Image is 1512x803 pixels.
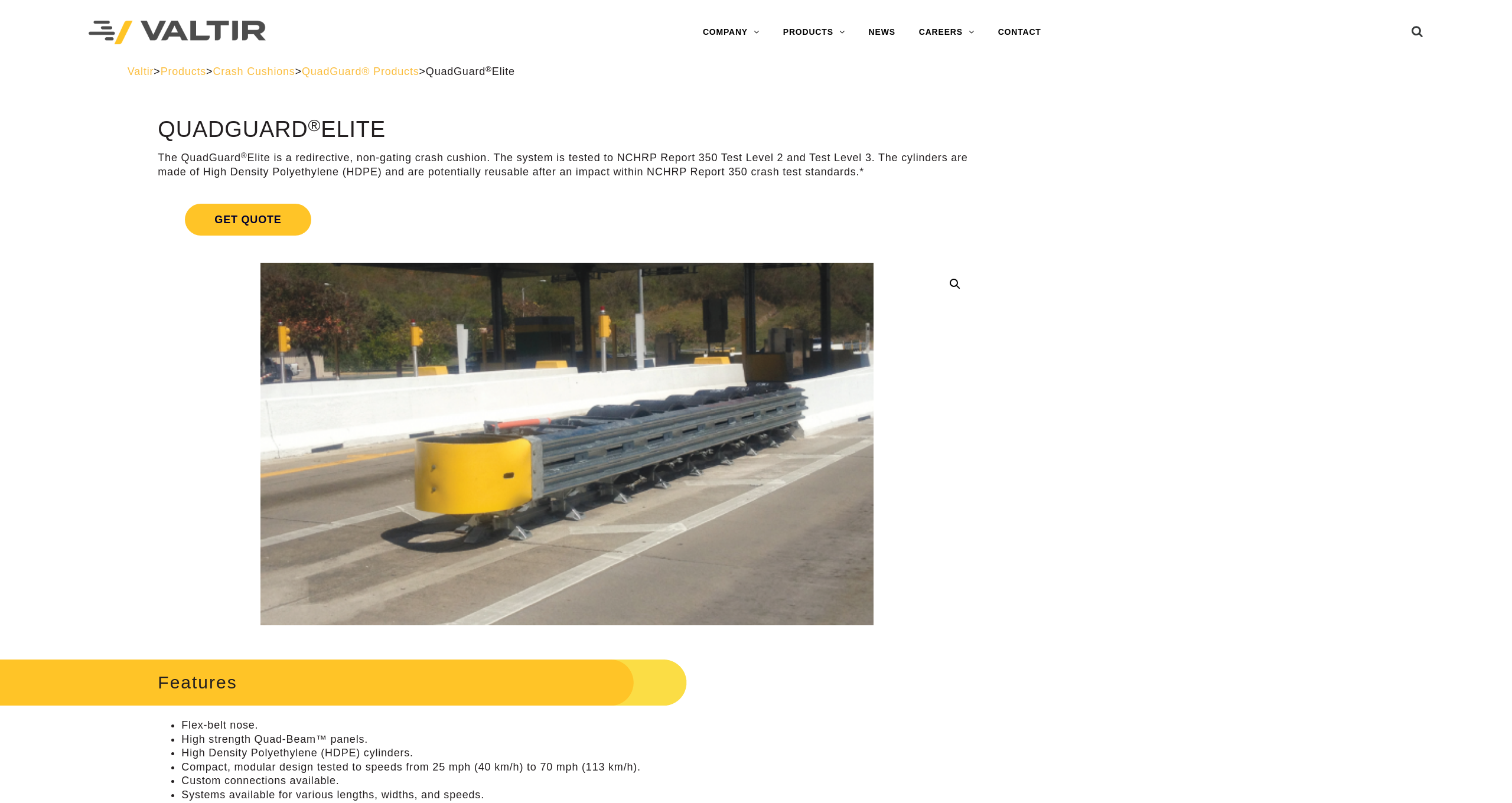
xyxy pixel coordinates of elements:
li: Custom connections available. [181,774,976,788]
li: Compact, modular design tested to speeds from 25 mph (40 km/h) to 70 mph (113 km/h). [181,760,976,774]
a: QuadGuard® Products [302,66,419,77]
h1: QuadGuard Elite [158,117,976,142]
span: QuadGuard Elite [426,66,515,77]
li: Flex-belt nose. [181,719,976,732]
sup: ® [485,65,492,74]
a: Crash Cushions [213,66,295,77]
div: > > > > [128,65,1384,79]
a: CAREERS [907,21,986,44]
p: The QuadGuard Elite is a redirective, non-gating crash cushion. The system is tested to NCHRP Rep... [158,151,976,179]
a: 🔍 [944,273,966,295]
a: Products [161,66,206,77]
a: NEWS [857,21,907,44]
a: Valtir [128,66,154,77]
li: Systems available for various lengths, widths, and speeds. [181,788,976,802]
a: COMPANY [691,21,771,44]
a: CONTACT [986,21,1053,44]
img: Valtir [89,21,266,45]
span: Get Quote [185,204,311,236]
sup: ® [241,151,247,160]
a: Get Quote [158,190,976,250]
a: PRODUCTS [771,21,857,44]
li: High strength Quad-Beam™ panels. [181,733,976,746]
sup: ® [308,116,321,135]
li: High Density Polyethylene (HDPE) cylinders. [181,746,976,760]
